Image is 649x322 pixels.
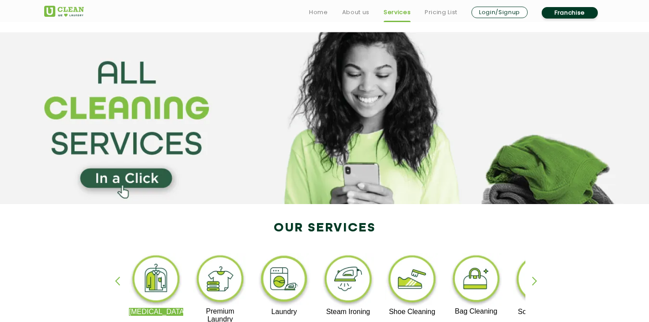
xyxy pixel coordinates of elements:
[321,308,375,316] p: Steam Ironing
[449,307,503,315] p: Bag Cleaning
[425,7,457,18] a: Pricing List
[513,308,567,316] p: Sofa Cleaning
[385,308,439,316] p: Shoe Cleaning
[513,253,567,308] img: sofa_cleaning_11zon.webp
[384,7,411,18] a: Services
[385,253,439,308] img: shoe_cleaning_11zon.webp
[193,253,247,307] img: premium_laundry_cleaning_11zon.webp
[44,6,84,17] img: UClean Laundry and Dry Cleaning
[257,308,311,316] p: Laundry
[129,308,183,316] p: [MEDICAL_DATA]
[472,7,528,18] a: Login/Signup
[309,7,328,18] a: Home
[342,7,370,18] a: About us
[321,253,375,308] img: steam_ironing_11zon.webp
[257,253,311,308] img: laundry_cleaning_11zon.webp
[449,253,503,307] img: bag_cleaning_11zon.webp
[542,7,598,19] a: Franchise
[129,253,183,308] img: dry_cleaning_11zon.webp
